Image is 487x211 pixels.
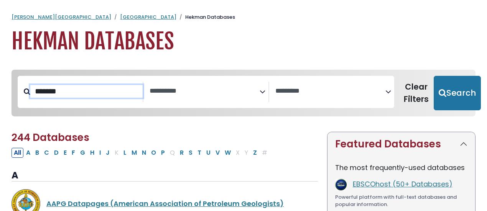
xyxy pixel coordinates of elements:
[178,148,186,158] button: Filter Results R
[129,148,139,158] button: Filter Results M
[176,13,235,21] li: Hekman Databases
[33,148,41,158] button: Filter Results B
[69,148,77,158] button: Filter Results F
[159,148,167,158] button: Filter Results P
[251,148,259,158] button: Filter Results Z
[149,148,158,158] button: Filter Results O
[150,87,260,95] textarea: Search
[78,148,87,158] button: Filter Results G
[335,193,467,208] div: Powerful platform with full-text databases and popular information.
[46,199,284,208] a: AAPG Datapages (American Association of Petroleum Geologists)
[52,148,61,158] button: Filter Results D
[104,148,112,158] button: Filter Results J
[327,132,475,156] button: Featured Databases
[335,162,467,173] p: The most frequently-used databases
[121,148,129,158] button: Filter Results L
[12,70,475,116] nav: Search filters
[97,148,103,158] button: Filter Results I
[195,148,204,158] button: Filter Results T
[12,29,475,54] h1: Hekman Databases
[42,148,51,158] button: Filter Results C
[204,148,213,158] button: Filter Results U
[12,147,270,157] div: Alpha-list to filter by first letter of database name
[120,13,176,21] a: [GEOGRAPHIC_DATA]
[213,148,222,158] button: Filter Results V
[222,148,233,158] button: Filter Results W
[12,13,111,21] a: [PERSON_NAME][GEOGRAPHIC_DATA]
[88,148,97,158] button: Filter Results H
[275,87,385,95] textarea: Search
[12,131,89,144] span: 244 Databases
[140,148,148,158] button: Filter Results N
[399,76,434,110] button: Clear Filters
[353,179,452,189] a: EBSCOhost (50+ Databases)
[12,148,23,158] button: All
[24,148,33,158] button: Filter Results A
[12,170,318,182] h3: A
[434,76,481,110] button: Submit for Search Results
[12,13,475,21] nav: breadcrumb
[186,148,195,158] button: Filter Results S
[61,148,69,158] button: Filter Results E
[30,85,143,98] input: Search database by title or keyword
